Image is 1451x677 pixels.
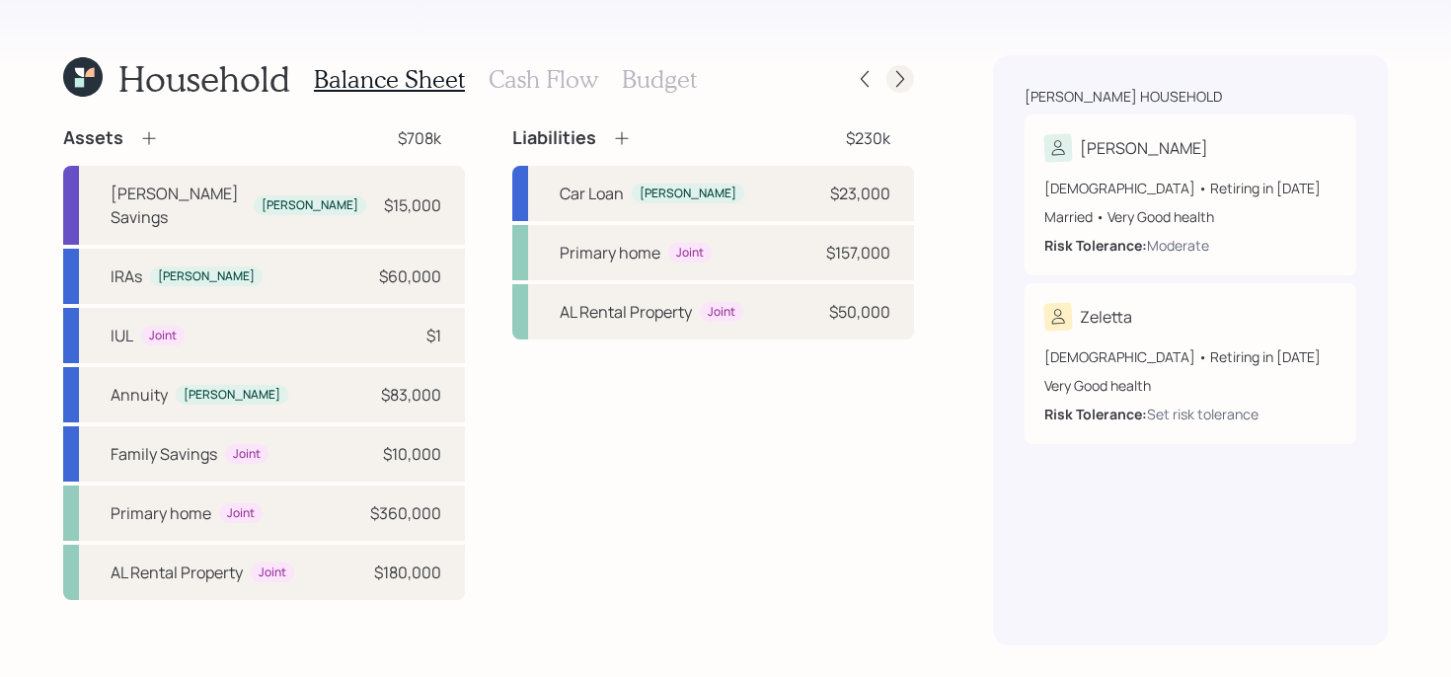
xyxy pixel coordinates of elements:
[1044,405,1147,423] b: Risk Tolerance:
[489,65,598,94] h3: Cash Flow
[111,561,243,584] div: AL Rental Property
[381,383,441,407] div: $83,000
[826,241,890,264] div: $157,000
[379,264,441,288] div: $60,000
[398,126,441,150] div: $708k
[259,564,286,581] div: Joint
[111,442,217,466] div: Family Savings
[227,505,255,522] div: Joint
[830,182,890,205] div: $23,000
[184,387,280,404] div: [PERSON_NAME]
[1044,346,1336,367] div: [DEMOGRAPHIC_DATA] • Retiring in [DATE]
[560,300,692,324] div: AL Rental Property
[829,300,890,324] div: $50,000
[512,127,596,149] h4: Liabilities
[63,127,123,149] h4: Assets
[1147,404,1259,424] div: Set risk tolerance
[118,57,290,100] h1: Household
[262,197,358,214] div: [PERSON_NAME]
[1044,236,1147,255] b: Risk Tolerance:
[622,65,697,94] h3: Budget
[1025,87,1222,107] div: [PERSON_NAME] household
[149,328,177,344] div: Joint
[158,268,255,285] div: [PERSON_NAME]
[111,264,142,288] div: IRAs
[640,186,736,202] div: [PERSON_NAME]
[314,65,465,94] h3: Balance Sheet
[846,126,890,150] div: $230k
[370,501,441,525] div: $360,000
[1080,305,1132,329] div: Zeletta
[676,245,704,262] div: Joint
[233,446,261,463] div: Joint
[111,182,246,229] div: [PERSON_NAME] Savings
[1044,375,1336,396] div: Very Good health
[708,304,735,321] div: Joint
[1147,235,1209,256] div: Moderate
[1044,178,1336,198] div: [DEMOGRAPHIC_DATA] • Retiring in [DATE]
[374,561,441,584] div: $180,000
[384,193,441,217] div: $15,000
[1080,136,1208,160] div: [PERSON_NAME]
[111,501,211,525] div: Primary home
[560,182,624,205] div: Car Loan
[426,324,441,347] div: $1
[111,383,168,407] div: Annuity
[383,442,441,466] div: $10,000
[111,324,133,347] div: IUL
[560,241,660,264] div: Primary home
[1044,206,1336,227] div: Married • Very Good health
